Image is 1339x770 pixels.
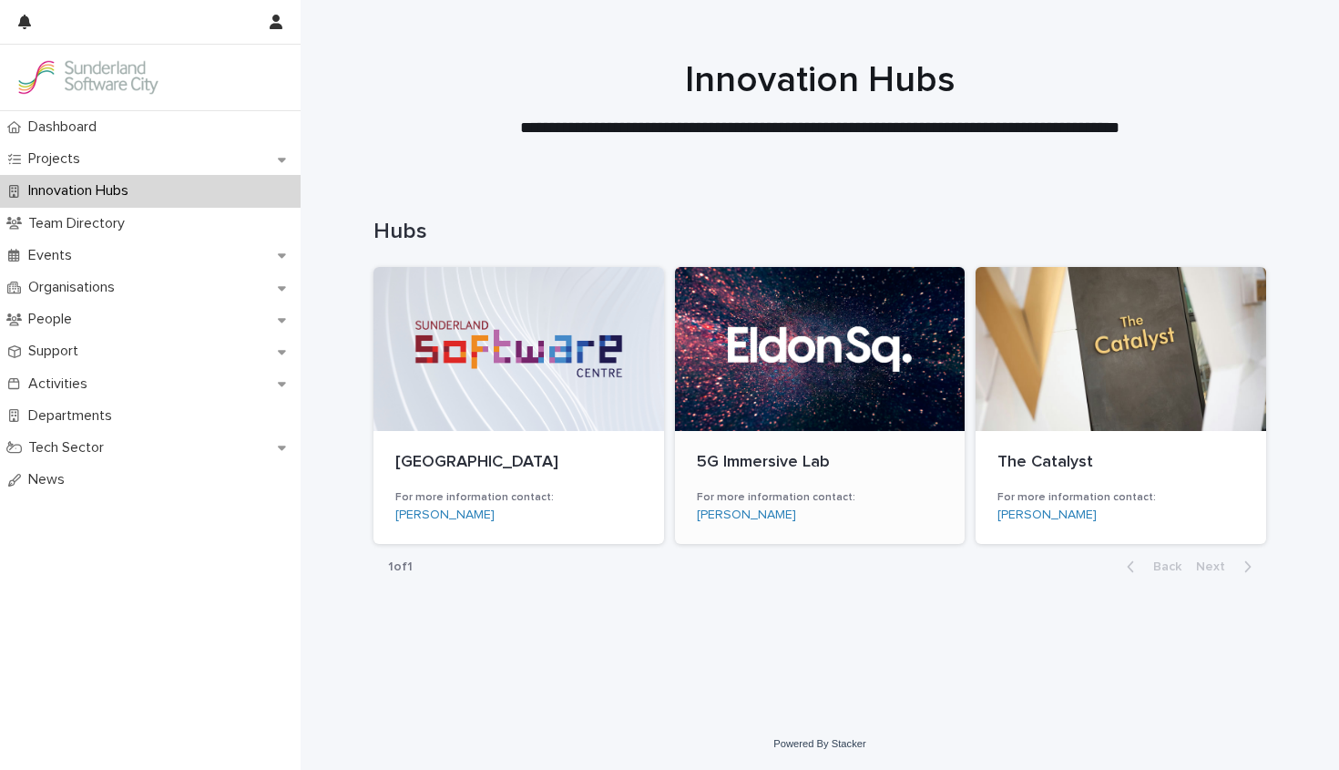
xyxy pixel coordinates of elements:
a: 5G Immersive LabFor more information contact:[PERSON_NAME] [675,267,966,545]
a: [PERSON_NAME] [395,508,495,523]
p: Dashboard [21,118,111,136]
a: [PERSON_NAME] [997,508,1097,523]
a: [PERSON_NAME] [697,508,796,523]
button: Next [1189,559,1266,575]
button: Back [1112,559,1189,575]
p: Activities [21,375,102,393]
a: Powered By Stacker [773,738,865,749]
p: Tech Sector [21,439,118,457]
p: Innovation Hubs [21,182,143,200]
a: The CatalystFor more information contact:[PERSON_NAME] [976,267,1266,545]
p: Team Directory [21,215,139,232]
h1: Innovation Hubs [373,58,1266,102]
p: People [21,311,87,328]
p: News [21,471,79,488]
p: Events [21,247,87,264]
h3: For more information contact: [697,490,944,505]
img: Kay6KQejSz2FjblR6DWv [15,59,160,96]
p: Support [21,343,93,360]
span: Next [1196,560,1236,573]
span: Back [1142,560,1181,573]
p: 5G Immersive Lab [697,453,944,473]
a: [GEOGRAPHIC_DATA]For more information contact:[PERSON_NAME] [373,267,664,545]
p: Departments [21,407,127,425]
p: 1 of 1 [373,545,427,590]
p: Projects [21,150,95,168]
p: [GEOGRAPHIC_DATA] [395,453,642,473]
p: Organisations [21,279,129,296]
h1: Hubs [373,219,1266,245]
p: The Catalyst [997,453,1244,473]
h3: For more information contact: [395,490,642,505]
h3: For more information contact: [997,490,1244,505]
